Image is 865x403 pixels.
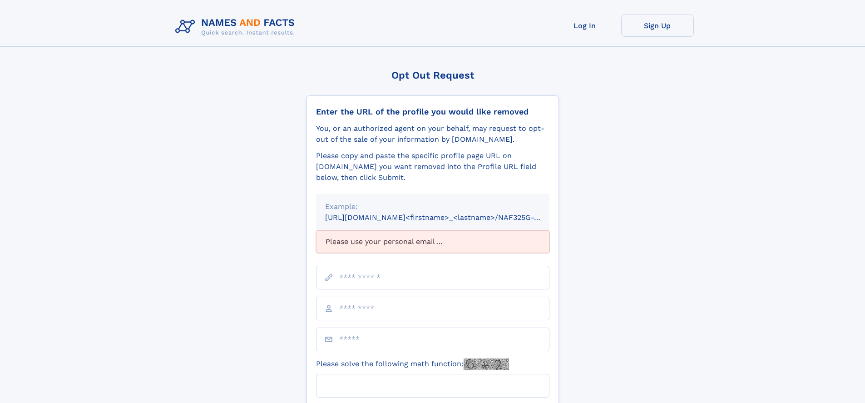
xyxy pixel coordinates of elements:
div: Opt Out Request [306,70,559,81]
img: Logo Names and Facts [172,15,302,39]
div: Enter the URL of the profile you would like removed [316,107,549,117]
small: [URL][DOMAIN_NAME]<firstname>_<lastname>/NAF325G-xxxxxxxx [325,213,567,222]
a: Log In [549,15,621,37]
div: Please use your personal email ... [316,230,549,253]
label: Please solve the following math function: [316,358,509,370]
div: You, or an authorized agent on your behalf, may request to opt-out of the sale of your informatio... [316,123,549,145]
div: Please copy and paste the specific profile page URL on [DOMAIN_NAME] you want removed into the Pr... [316,150,549,183]
div: Example: [325,201,540,212]
a: Sign Up [621,15,694,37]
